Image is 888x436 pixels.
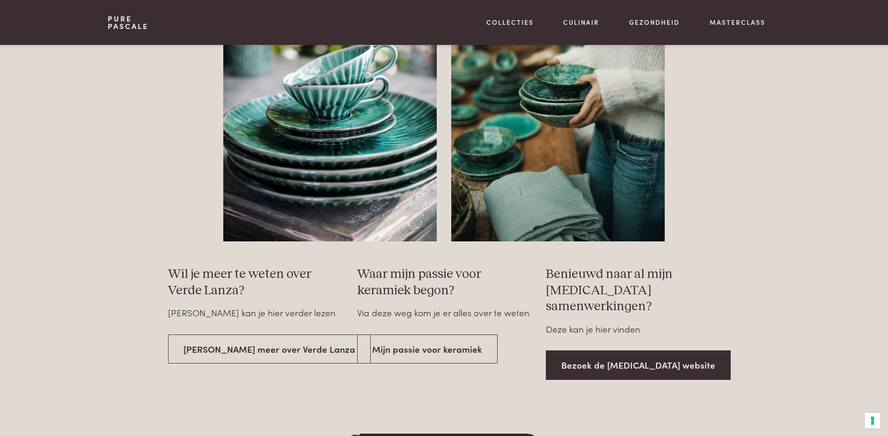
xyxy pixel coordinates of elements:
a: Collecties [486,17,534,27]
button: Uw voorkeuren voor toestemming voor trackingtechnologieën [865,413,881,429]
div: Via deze weg kom je er alles over te weten [357,306,529,320]
a: Culinair [563,17,599,27]
a: Masterclass [710,17,765,27]
a: Mijn passie voor keramiek [357,334,498,364]
h3: Wil je meer te weten over Verde Lanza? [168,266,342,298]
div: Deze kan je hier vinden [546,322,640,336]
div: [PERSON_NAME] kan je hier verder lezen [168,306,336,320]
h3: Waar mijn passie voor keramiek begon? [357,266,531,298]
a: [PERSON_NAME] meer over Verde Lanza [168,334,371,364]
a: Bezoek de [MEDICAL_DATA] website [546,350,731,380]
a: PurePascale [108,15,148,30]
h3: Benieuwd naar al mijn [MEDICAL_DATA] samenwerkingen? [546,266,720,315]
a: Gezondheid [629,17,680,27]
